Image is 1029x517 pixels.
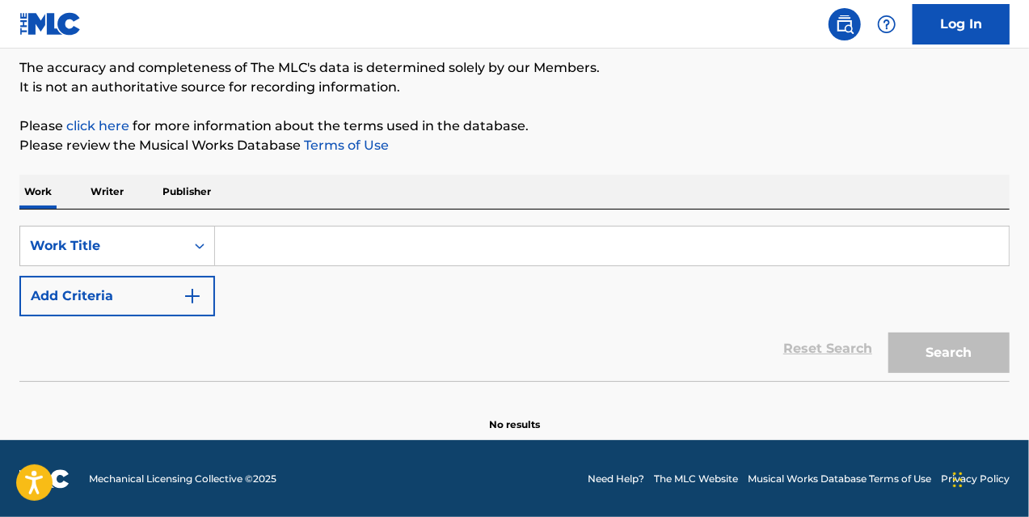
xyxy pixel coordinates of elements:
div: Help [871,8,903,40]
a: Public Search [829,8,861,40]
p: Publisher [158,175,216,209]
form: Search Form [19,226,1010,381]
a: Musical Works Database Terms of Use [748,472,931,486]
img: MLC Logo [19,12,82,36]
div: Work Title [30,236,175,256]
img: 9d2ae6d4665cec9f34b9.svg [183,286,202,306]
p: Writer [86,175,129,209]
p: Please review the Musical Works Database [19,136,1010,155]
img: help [877,15,896,34]
iframe: Chat Widget [948,439,1029,517]
a: The MLC Website [654,472,738,486]
img: logo [19,469,70,489]
a: Log In [913,4,1010,44]
a: click here [66,118,129,133]
p: The accuracy and completeness of The MLC's data is determined solely by our Members. [19,58,1010,78]
p: It is not an authoritative source for recording information. [19,78,1010,97]
div: Drag [953,456,963,504]
img: search [835,15,854,34]
span: Mechanical Licensing Collective © 2025 [89,472,276,486]
p: Work [19,175,57,209]
a: Terms of Use [301,138,389,153]
a: Privacy Policy [941,472,1010,486]
button: Add Criteria [19,276,215,316]
a: Need Help? [588,472,644,486]
p: No results [489,398,540,432]
p: Please for more information about the terms used in the database. [19,117,1010,136]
